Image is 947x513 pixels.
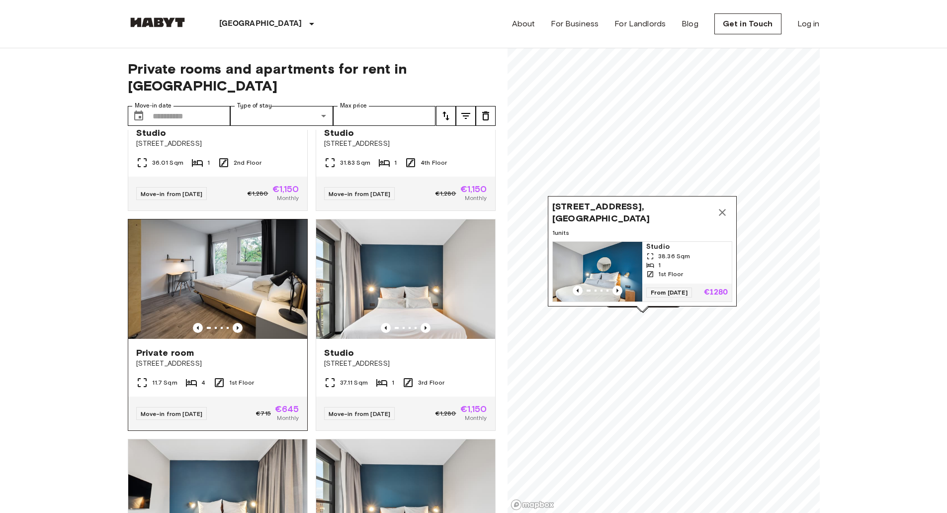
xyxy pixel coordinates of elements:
[551,18,599,30] a: For Business
[277,194,299,203] span: Monthly
[256,409,271,418] span: €715
[324,347,354,359] span: Studio
[128,219,307,339] img: Marketing picture of unit DE-01-12-004-03Q
[272,185,299,194] span: €1,150
[392,378,394,387] span: 1
[646,242,728,252] span: Studio
[234,158,261,167] span: 2nd Floor
[219,18,302,30] p: [GEOGRAPHIC_DATA]
[476,106,496,126] button: tune
[460,185,487,194] span: €1,150
[136,139,299,149] span: [STREET_ADDRESS]
[418,378,444,387] span: 3rd Floor
[340,102,367,110] label: Max price
[658,252,690,261] span: 38.36 Sqm
[658,261,661,270] span: 1
[797,18,820,30] a: Log in
[381,323,391,333] button: Previous image
[614,18,666,30] a: For Landlords
[658,270,683,279] span: 1st Floor
[141,410,203,417] span: Move-in from [DATE]
[552,228,732,237] span: 1 units
[714,13,781,34] a: Get in Touch
[275,405,299,413] span: €645
[552,241,732,302] a: Marketing picture of unit DE-01-484-106-01Previous imagePrevious imageStudio38.36 Sqm11st FloorFr...
[135,102,172,110] label: Move-in date
[460,405,487,413] span: €1,150
[152,378,177,387] span: 11.7 Sqm
[340,378,368,387] span: 37.11 Sqm
[129,106,149,126] button: Choose date
[612,286,622,296] button: Previous image
[552,201,712,224] span: [STREET_ADDRESS], [GEOGRAPHIC_DATA]
[456,106,476,126] button: tune
[237,102,272,110] label: Type of stay
[248,189,268,198] span: €1,280
[682,18,698,30] a: Blog
[394,158,397,167] span: 1
[646,288,692,298] span: From [DATE]
[136,359,299,369] span: [STREET_ADDRESS]
[128,17,187,27] img: Habyt
[277,413,299,422] span: Monthly
[512,18,535,30] a: About
[435,409,456,418] span: €1,280
[573,286,583,296] button: Previous image
[207,158,210,167] span: 1
[553,242,642,302] img: Marketing picture of unit DE-01-484-106-01
[229,378,254,387] span: 1st Floor
[152,158,183,167] span: 36.01 Sqm
[324,127,354,139] span: Studio
[421,158,447,167] span: 4th Floor
[316,219,496,431] a: Marketing picture of unit DE-01-482-308-01Previous imagePrevious imageStudio[STREET_ADDRESS]37.11...
[465,413,487,422] span: Monthly
[141,190,203,198] span: Move-in from [DATE]
[193,323,203,333] button: Previous image
[421,323,430,333] button: Previous image
[465,194,487,203] span: Monthly
[136,127,167,139] span: Studio
[128,219,308,431] a: Marketing picture of unit DE-01-12-004-03QPrevious imagePrevious imagePrivate room[STREET_ADDRESS...
[201,378,205,387] span: 4
[136,347,194,359] span: Private room
[324,139,487,149] span: [STREET_ADDRESS]
[704,289,728,297] p: €1280
[548,196,737,312] div: Map marker
[128,60,496,94] span: Private rooms and apartments for rent in [GEOGRAPHIC_DATA]
[329,190,391,198] span: Move-in from [DATE]
[436,106,456,126] button: tune
[435,189,456,198] span: €1,280
[329,410,391,417] span: Move-in from [DATE]
[324,359,487,369] span: [STREET_ADDRESS]
[233,323,243,333] button: Previous image
[316,219,495,339] img: Marketing picture of unit DE-01-482-308-01
[511,499,554,511] a: Mapbox logo
[340,158,370,167] span: 31.83 Sqm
